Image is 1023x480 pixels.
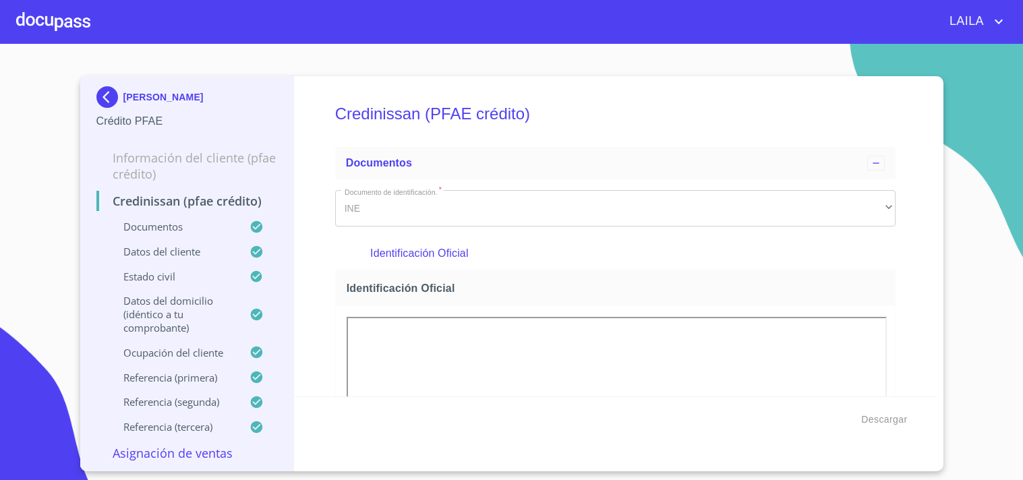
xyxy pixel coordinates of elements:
[96,245,250,258] p: Datos del cliente
[335,190,896,227] div: INE
[96,445,278,461] p: Asignación de Ventas
[96,346,250,359] p: Ocupación del Cliente
[939,11,1007,32] button: account of current user
[96,86,123,108] img: Docupass spot blue
[96,113,278,129] p: Crédito PFAE
[370,245,860,262] p: Identificación Oficial
[346,157,412,169] span: Documentos
[335,147,896,179] div: Documentos
[96,86,278,113] div: [PERSON_NAME]
[335,86,896,142] h5: Credinissan (PFAE crédito)
[96,420,250,433] p: Referencia (tercera)
[861,411,907,428] span: Descargar
[123,92,204,102] p: [PERSON_NAME]
[856,407,912,432] button: Descargar
[96,220,250,233] p: Documentos
[96,371,250,384] p: Referencia (primera)
[96,270,250,283] p: Estado civil
[96,150,278,182] p: Información del cliente (PFAE crédito)
[96,294,250,334] p: Datos del domicilio (idéntico a tu comprobante)
[939,11,991,32] span: LAILA
[96,193,278,209] p: Credinissan (PFAE crédito)
[96,395,250,409] p: Referencia (segunda)
[347,281,889,295] span: Identificación Oficial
